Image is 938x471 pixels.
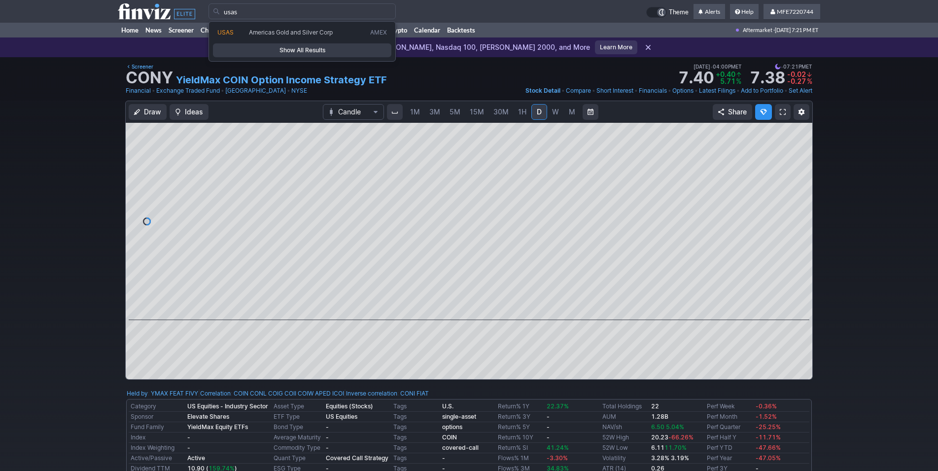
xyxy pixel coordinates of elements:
span: -47.05% [756,454,781,462]
td: Volatility [600,453,649,464]
td: Return% SI [496,443,545,453]
button: Share [713,104,752,120]
span: [DATE] 7:21 PM ET [775,23,818,37]
span: % [807,77,812,85]
span: [DATE] 04:00PM ET [694,62,742,71]
span: Draw [144,107,161,117]
td: Tags [391,412,440,422]
b: - [547,434,550,441]
a: U.S. [442,402,453,410]
span: M [569,108,575,116]
span: 1H [518,108,526,116]
span: D [537,108,542,116]
td: Total Holdings [600,401,649,412]
td: Commodity Type [272,443,324,453]
a: M [564,104,580,120]
span: 11.70% [664,444,687,451]
a: YMAX [151,389,168,399]
a: Crypto [384,23,411,37]
td: Active/Passive [129,453,185,464]
a: YieldMax COIN Option Income Strategy ETF [176,73,387,87]
button: Range [583,104,598,120]
button: Chart Settings [794,104,809,120]
a: options [442,423,462,431]
td: Perf Quarter [705,422,754,433]
small: 3.28% 3.19% [651,454,689,462]
a: News [142,23,165,37]
b: - [187,434,190,441]
button: Ideas [170,104,208,120]
b: - [442,454,445,462]
td: Asset Type [272,401,324,412]
span: Stock Detail [525,87,560,94]
span: • [710,62,713,71]
b: Equities (Stocks) [326,402,373,410]
b: YieldMax Equity ETFs [187,423,248,431]
td: Tags [391,443,440,453]
b: 1.28B [651,413,668,420]
a: FIAT [417,389,429,399]
a: 30M [489,104,513,120]
span: Ideas [185,107,203,117]
td: Quant Type [272,453,324,464]
div: Search [208,21,396,62]
span: -0.02 [787,70,806,78]
a: CONL [250,389,267,399]
a: Inverse correlation [346,390,397,397]
a: NYSE [291,86,307,96]
b: - [187,444,190,451]
span: • [668,86,671,96]
a: Learn More [595,40,637,54]
b: Elevate Shares [187,413,229,420]
a: 5M [445,104,465,120]
a: Home [118,23,142,37]
span: • [695,86,698,96]
td: Perf Year [705,453,754,464]
b: 6.11 [651,444,687,451]
span: AMEX [370,29,387,37]
span: • [287,86,290,96]
td: Perf Week [705,401,754,412]
td: 52W High [600,433,649,443]
a: Screener [126,62,153,71]
a: Latest Filings [699,86,735,96]
a: COII [284,389,296,399]
a: Alerts [694,4,725,20]
span: Aftermarket · [743,23,775,37]
span: • [784,86,788,96]
b: 22 [651,402,659,410]
span: +0.40 [716,70,735,78]
div: | : [344,389,429,399]
td: Perf Month [705,412,754,422]
a: COIG [268,389,283,399]
span: 3M [429,108,440,116]
span: % [736,77,741,85]
a: Held by [127,390,148,397]
span: • [592,86,595,96]
span: 5.04% [666,423,684,431]
span: • [736,86,740,96]
span: Show All Results [217,45,387,55]
td: Perf YTD [705,443,754,453]
td: ETF Type [272,412,324,422]
span: 07:21PM ET [775,62,812,71]
div: | : [198,389,344,399]
td: Return% 1Y [496,401,545,412]
a: APED [315,389,331,399]
span: -66.26% [668,434,694,441]
td: 52W Low [600,443,649,453]
a: Stock Detail [525,86,560,96]
span: USAS [217,29,234,36]
a: covered-call [442,444,479,451]
td: Perf Half Y [705,433,754,443]
span: 6.50 [651,423,664,431]
a: 3M [425,104,445,120]
b: - [547,413,550,420]
td: Return% 3Y [496,412,545,422]
span: -47.66% [756,444,781,451]
a: FEAT [170,389,184,399]
span: MFE7220744 [777,8,813,15]
a: MFE7220744 [764,4,820,20]
span: -0.27 [787,77,806,85]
